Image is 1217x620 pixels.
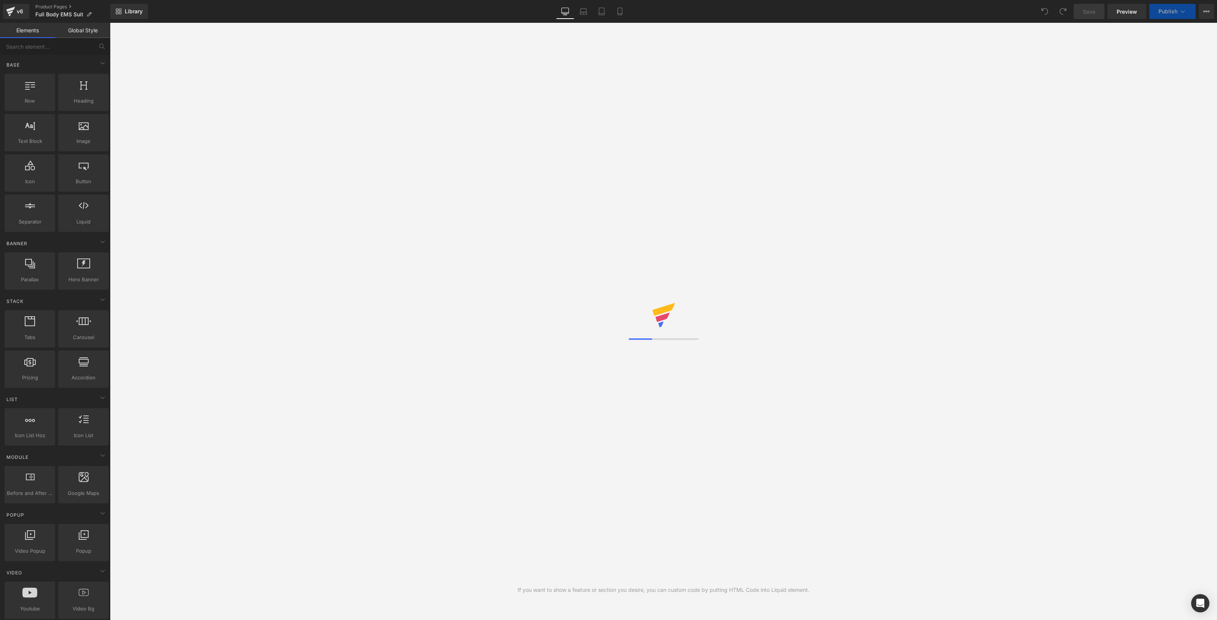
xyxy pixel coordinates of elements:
div: Open Intercom Messenger [1191,594,1209,612]
span: Module [6,454,29,461]
span: List [6,396,19,403]
span: Image [60,137,106,145]
span: Icon List [60,431,106,439]
button: Redo [1055,4,1071,19]
span: Popup [6,511,25,519]
span: Text Block [7,137,53,145]
a: Global Style [55,23,110,38]
span: Pricing [7,374,53,382]
span: Banner [6,240,28,247]
span: Stack [6,298,24,305]
span: Google Maps [60,489,106,497]
div: v6 [15,6,25,16]
span: Popup [60,547,106,555]
span: Youtube [7,605,53,613]
span: Heading [60,97,106,105]
span: Icon List Hoz [7,431,53,439]
span: Video Popup [7,547,53,555]
span: Video Bg [60,605,106,613]
span: Liquid [60,218,106,226]
span: Accordion [60,374,106,382]
a: Mobile [611,4,629,19]
span: Parallax [7,276,53,284]
span: Library [125,8,143,15]
button: Undo [1037,4,1052,19]
span: Before and After Images [7,489,53,497]
a: Desktop [556,4,574,19]
span: Carousel [60,333,106,341]
span: Full Body EMS Suit [35,11,83,17]
a: v6 [3,4,29,19]
span: Row [7,97,53,105]
span: Tabs [7,333,53,341]
a: Tablet [593,4,611,19]
span: Button [60,178,106,186]
span: Preview [1117,8,1137,16]
span: Separator [7,218,53,226]
span: Save [1083,8,1095,16]
button: Publish [1149,4,1196,19]
a: Preview [1107,4,1146,19]
span: Video [6,569,23,576]
span: Publish [1158,8,1177,14]
a: New Library [110,4,148,19]
div: If you want to show a feature or section you desire, you can custom code by putting HTML Code int... [518,586,809,594]
span: Icon [7,178,53,186]
span: Base [6,61,21,68]
a: Laptop [574,4,593,19]
span: Hero Banner [60,276,106,284]
a: Product Pages [35,4,110,10]
button: More [1199,4,1214,19]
